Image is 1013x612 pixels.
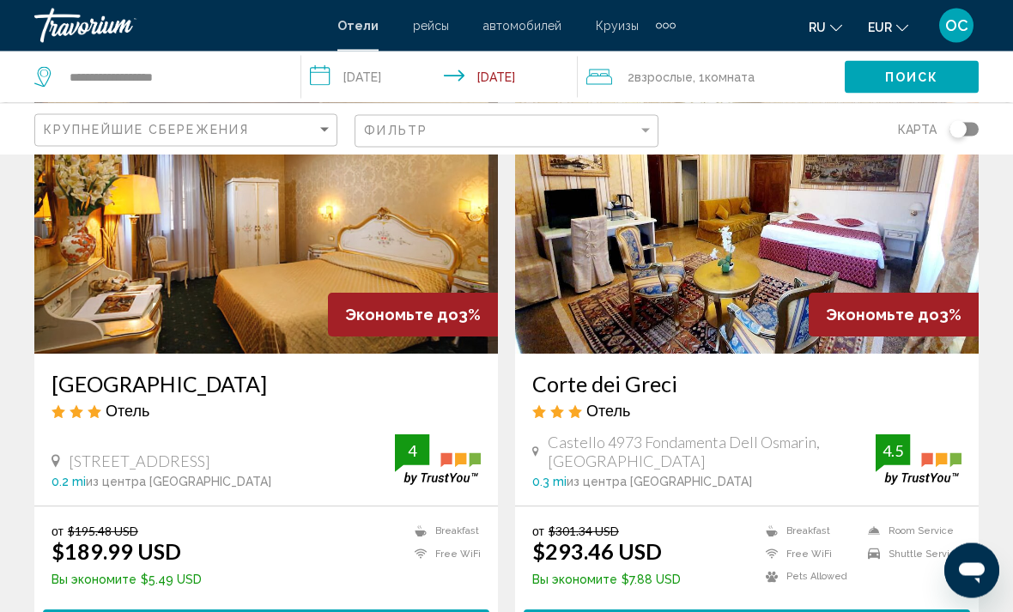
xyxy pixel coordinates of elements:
[876,435,961,486] img: trustyou-badge.svg
[548,433,876,471] span: Castello 4973 Fondamenta Dell Osmarin, [GEOGRAPHIC_DATA]
[328,294,498,337] div: 3%
[532,372,961,397] a: Corte dei Greci
[876,441,910,462] div: 4.5
[406,524,481,539] li: Breakfast
[532,539,662,565] ins: $293.46 USD
[52,573,136,587] span: Вы экономите
[52,372,481,397] a: [GEOGRAPHIC_DATA]
[52,476,86,489] span: 0.2 mi
[86,476,271,489] span: из центра [GEOGRAPHIC_DATA]
[413,19,449,33] a: рейсы
[757,548,859,562] li: Free WiFi
[868,15,908,39] button: Change currency
[567,476,752,489] span: из центра [GEOGRAPHIC_DATA]
[532,573,681,587] p: $7.88 USD
[757,570,859,585] li: Pets Allowed
[44,124,332,138] mat-select: Sort by
[532,476,567,489] span: 0.3 mi
[364,124,428,137] span: Фильтр
[515,80,979,354] img: Hotel image
[301,52,577,103] button: Check-in date: Aug 21, 2025 Check-out date: Aug 23, 2025
[532,524,544,539] span: от
[757,524,859,539] li: Breakfast
[868,21,892,34] span: EUR
[586,402,630,421] span: Отель
[934,8,979,44] button: User Menu
[34,9,320,43] a: Travorium
[693,65,755,89] span: , 1
[44,123,249,136] span: Крупнейшие сбережения
[52,539,181,565] ins: $189.99 USD
[106,402,149,421] span: Отель
[532,402,961,421] div: 3 star Hotel
[532,573,617,587] span: Вы экономите
[885,71,939,85] span: Поиск
[634,70,693,84] span: Взрослые
[395,441,429,462] div: 4
[395,435,481,486] img: trustyou-badge.svg
[809,15,842,39] button: Change language
[809,294,979,337] div: 3%
[826,306,939,324] span: Экономьте до
[705,70,755,84] span: Комната
[483,19,561,33] a: автомобилей
[355,114,658,149] button: Filter
[628,65,693,89] span: 2
[337,19,379,33] a: Отели
[549,524,619,539] del: $301.34 USD
[52,402,481,421] div: 3 star Hotel
[52,524,64,539] span: от
[596,19,639,33] a: Круизы
[898,118,937,142] span: карта
[845,61,979,93] button: Поиск
[944,543,999,598] iframe: Кнопка запуска окна обмена сообщениями
[937,122,979,137] button: Toggle map
[345,306,458,324] span: Экономьте до
[578,52,845,103] button: Travelers: 2 adults, 0 children
[69,452,210,471] span: [STREET_ADDRESS]
[406,548,481,562] li: Free WiFi
[52,573,202,587] p: $5.49 USD
[809,21,826,34] span: ru
[34,80,498,354] img: Hotel image
[945,17,968,34] span: OC
[859,548,961,562] li: Shuttle Service
[859,524,961,539] li: Room Service
[656,12,676,39] button: Extra navigation items
[68,524,138,539] del: $195.48 USD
